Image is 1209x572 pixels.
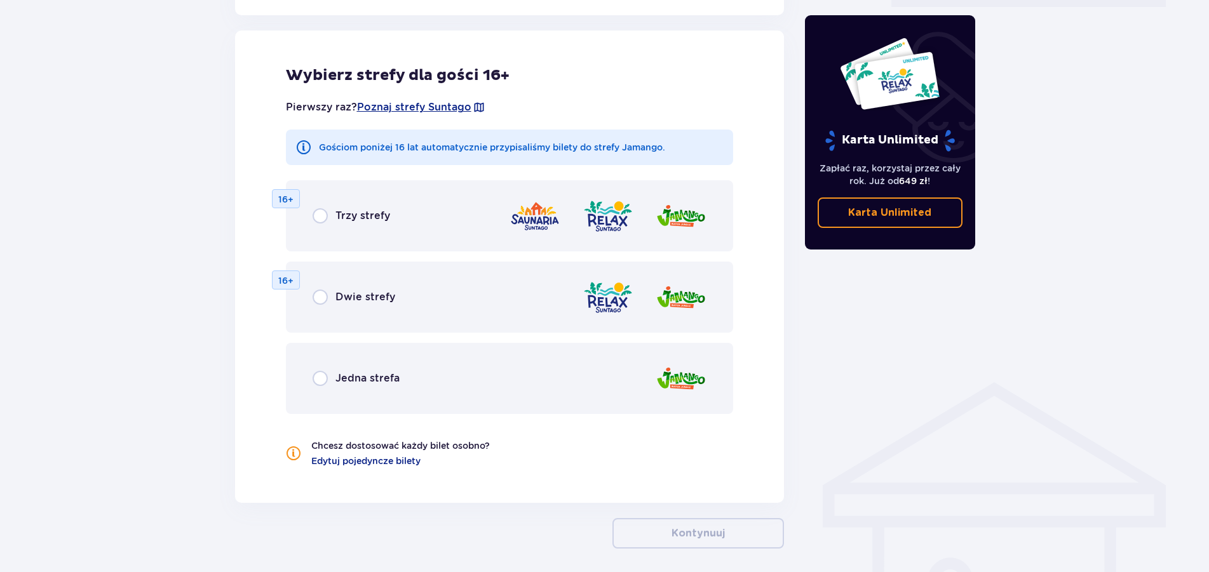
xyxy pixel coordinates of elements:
[311,455,421,467] a: Edytuj pojedyncze bilety
[848,206,931,220] p: Karta Unlimited
[335,371,400,385] span: Jedna strefa
[656,198,706,234] img: Jamango
[319,141,665,154] p: Gościom poniżej 16 lat automatycznie przypisaliśmy bilety do strefy Jamango.
[278,274,294,287] p: 16+
[357,100,471,114] a: Poznaj strefy Suntago
[583,198,633,234] img: Relax
[335,290,395,304] span: Dwie strefy
[672,526,725,540] p: Kontynuuj
[286,100,485,114] p: Pierwszy raz?
[818,197,962,228] a: Karta Unlimited
[510,198,560,234] img: Saunaria
[286,66,734,85] h2: Wybierz strefy dla gości 16+
[335,209,390,223] span: Trzy strefy
[656,279,706,316] img: Jamango
[278,193,294,206] p: 16+
[583,279,633,316] img: Relax
[839,37,940,110] img: Dwie karty całoroczne do Suntago z napisem 'UNLIMITED RELAX', na białym tle z tropikalnymi liśćmi...
[818,162,962,187] p: Zapłać raz, korzystaj przez cały rok. Już od !
[612,518,784,549] button: Kontynuuj
[311,439,490,452] p: Chcesz dostosować każdy bilet osobno?
[656,361,706,397] img: Jamango
[899,176,928,186] span: 649 zł
[824,130,956,152] p: Karta Unlimited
